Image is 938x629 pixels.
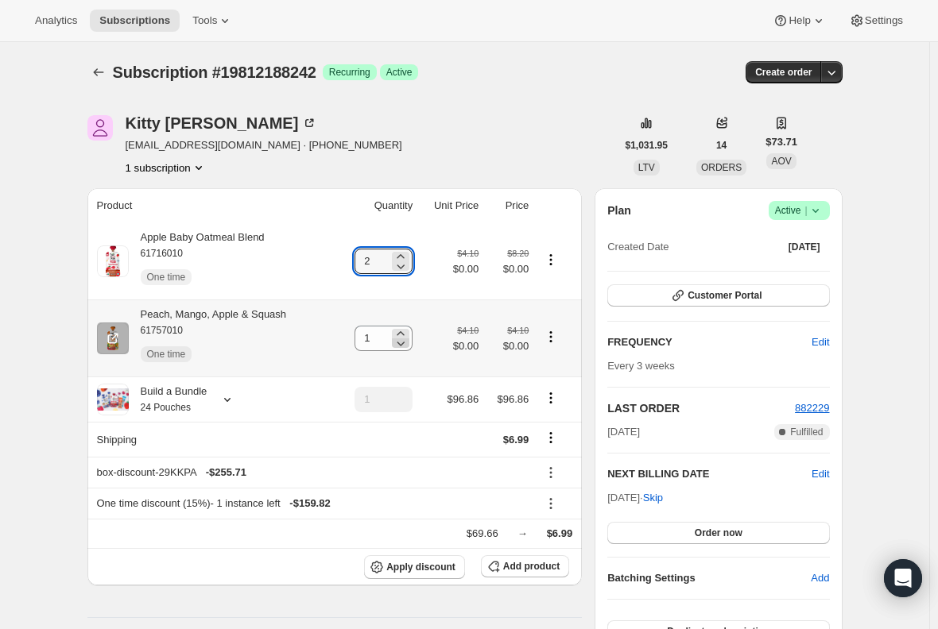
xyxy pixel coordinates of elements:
button: 882229 [795,400,829,416]
button: Create order [746,61,821,83]
div: Build a Bundle [129,384,207,415]
small: 24 Pouches [141,402,191,413]
button: Subscriptions [87,61,110,83]
button: Settings [839,10,913,32]
h2: Plan [607,203,631,218]
h6: Batching Settings [607,570,811,586]
span: $6.99 [547,527,573,539]
span: Kitty Johnson [87,115,113,141]
span: Settings [865,14,903,27]
button: Apply discount [364,555,465,579]
th: Product [87,188,335,223]
span: [DATE] · [607,492,663,504]
span: $96.86 [448,393,479,405]
div: box-discount-29KKPA [97,465,529,480]
button: Order now [607,522,829,544]
span: Recurring [329,66,370,79]
button: Product actions [126,160,207,176]
small: $8.20 [507,249,529,258]
button: Add product [481,555,569,577]
span: LTV [638,162,655,173]
small: $4.10 [507,326,529,335]
span: - $255.71 [206,465,246,480]
div: One time discount (15%) - 1 instance left [97,496,529,511]
span: Help [789,14,810,27]
span: Active [386,66,413,79]
small: $4.10 [457,249,479,258]
button: Product actions [538,389,564,407]
div: Apple Baby Oatmeal Blend [129,230,265,293]
span: Skip [643,490,663,506]
div: → [517,526,528,542]
span: [EMAIL_ADDRESS][DOMAIN_NAME] · [PHONE_NUMBER] [126,137,402,153]
button: Customer Portal [607,284,829,307]
span: $1,031.95 [626,139,668,152]
small: 61757010 [141,325,183,336]
button: Help [763,10,835,32]
div: Open Intercom Messenger [884,559,922,597]
button: [DATE] [779,236,830,258]
span: $96.86 [498,393,529,405]
button: Subscriptions [90,10,180,32]
button: Product actions [538,328,564,345]
span: One time [147,271,186,284]
div: Kitty [PERSON_NAME] [126,115,318,131]
span: $0.00 [453,261,479,277]
span: Analytics [35,14,77,27]
div: Peach, Mango, Apple & Squash [129,307,287,370]
span: Add product [503,560,560,573]
button: Skip [634,485,672,511]
span: Tools [192,14,217,27]
button: Edit [812,466,829,482]
small: 61716010 [141,248,183,259]
span: AOV [771,156,791,167]
h2: NEXT BILLING DATE [607,466,812,482]
button: Analytics [25,10,87,32]
span: [DATE] [789,241,820,253]
div: $69.66 [467,526,498,542]
span: $73.71 [766,134,797,150]
button: Product actions [538,251,564,268]
a: 882229 [795,402,829,414]
span: One time [147,348,186,361]
span: $0.00 [453,338,479,354]
span: Add [811,570,829,586]
span: Edit [812,334,829,350]
button: Edit [802,330,839,355]
span: ORDERS [701,162,742,173]
span: Active [775,203,824,218]
button: Add [801,565,839,591]
button: Tools [183,10,242,32]
th: Price [483,188,533,223]
span: Apply discount [386,561,455,573]
th: Unit Price [417,188,483,223]
img: product img [97,322,129,354]
img: product img [97,245,129,277]
span: Create order [755,66,812,79]
h2: LAST ORDER [607,400,795,416]
span: $0.00 [488,338,529,354]
span: Fulfilled [790,426,823,438]
span: Subscriptions [99,14,170,27]
span: Customer Portal [688,289,762,302]
span: | [804,204,807,217]
span: 14 [716,139,727,152]
th: Shipping [87,422,335,457]
span: Subscription #19812188242 [113,64,316,81]
span: - $159.82 [289,496,330,511]
h2: FREQUENCY [607,334,812,350]
button: 14 [707,134,736,156]
button: $1,031.95 [616,134,677,156]
span: Created Date [607,239,669,255]
button: Shipping actions [538,429,564,446]
span: $6.99 [503,434,529,446]
small: $4.10 [457,326,479,335]
span: $0.00 [488,261,529,277]
span: Every 3 weeks [607,360,675,372]
span: [DATE] [607,424,640,440]
th: Quantity [335,188,417,223]
span: Order now [695,527,742,539]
